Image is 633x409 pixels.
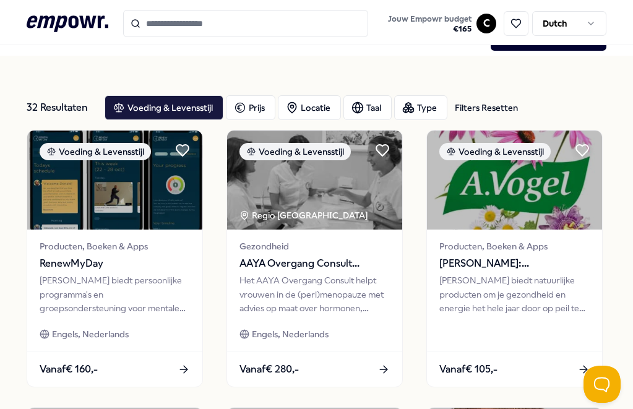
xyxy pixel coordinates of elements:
a: package imageVoeding & LevensstijlRegio [GEOGRAPHIC_DATA] GezondheidAAYA Overgang Consult Gynaeco... [226,130,403,387]
div: Voeding & Levensstijl [439,143,551,160]
div: 32 Resultaten [27,95,95,120]
span: [PERSON_NAME]: Supplementen [439,256,590,272]
button: Type [394,95,447,120]
span: Engels, Nederlands [252,327,329,341]
span: Producten, Boeken & Apps [439,239,590,253]
div: Voeding & Levensstijl [40,143,151,160]
span: RenewMyDay [40,256,190,272]
a: package imageVoeding & LevensstijlProducten, Boeken & Apps[PERSON_NAME]: Supplementen[PERSON_NAME... [426,130,603,387]
span: Jouw Empowr budget [388,14,472,24]
div: Het AAYA Overgang Consult helpt vrouwen in de (peri)menopauze met advies op maat over hormonen, m... [239,273,390,315]
button: C [476,14,496,33]
span: Vanaf € 160,- [40,361,98,377]
img: package image [27,131,202,230]
div: Regio [GEOGRAPHIC_DATA] [239,209,370,222]
iframe: Help Scout Beacon - Open [583,366,621,403]
button: Locatie [278,95,341,120]
div: Filters Resetten [455,101,518,114]
span: Vanaf € 280,- [239,361,299,377]
button: Jouw Empowr budget€165 [385,12,474,37]
a: package imageVoeding & LevensstijlProducten, Boeken & AppsRenewMyDay[PERSON_NAME] biedt persoonli... [27,130,203,387]
a: Jouw Empowr budget€165 [383,11,476,37]
button: Prijs [226,95,275,120]
div: Voeding & Levensstijl [239,143,351,160]
img: package image [427,131,602,230]
span: AAYA Overgang Consult Gynaecoloog [239,256,390,272]
div: [PERSON_NAME] biedt persoonlijke programma's en groepsondersteuning voor mentale veerkracht en vi... [40,273,190,315]
span: Producten, Boeken & Apps [40,239,190,253]
img: package image [227,131,402,230]
button: Taal [343,95,392,120]
span: Engels, Nederlands [52,327,129,341]
input: Search for products, categories or subcategories [123,10,369,37]
div: [PERSON_NAME] biedt natuurlijke producten om je gezondheid en energie het hele jaar door op peil ... [439,273,590,315]
span: € 165 [388,24,472,34]
button: Voeding & Levensstijl [105,95,223,120]
span: Gezondheid [239,239,390,253]
span: Vanaf € 105,- [439,361,497,377]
